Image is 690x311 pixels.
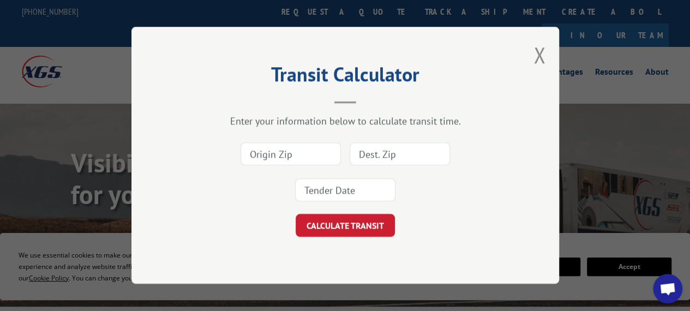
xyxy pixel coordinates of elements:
input: Origin Zip [241,143,341,166]
div: Open chat [653,274,682,303]
button: CALCULATE TRANSIT [296,214,395,237]
input: Tender Date [295,179,395,202]
input: Dest. Zip [350,143,450,166]
button: Close modal [533,40,545,69]
div: Enter your information below to calculate transit time. [186,115,505,128]
h2: Transit Calculator [186,67,505,87]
